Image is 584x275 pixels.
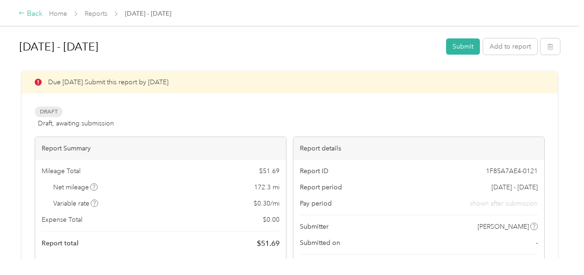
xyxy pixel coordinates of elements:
[478,222,529,231] span: [PERSON_NAME]
[257,238,280,249] span: $ 51.69
[300,238,340,248] span: Submitted on
[19,8,43,19] div: Back
[19,36,440,58] h1: Aug 16 - 31, 2025
[293,137,544,160] div: Report details
[38,119,114,128] span: Draft, awaiting submission
[446,38,480,55] button: Submit
[49,10,67,18] a: Home
[42,238,79,248] span: Report total
[470,199,538,208] span: shown after submission
[22,71,558,94] div: Due [DATE]. Submit this report by [DATE]
[42,215,82,225] span: Expense Total
[259,166,280,176] span: $ 51.69
[85,10,107,18] a: Reports
[53,182,98,192] span: Net mileage
[486,166,538,176] span: 1F85A7AE4-0121
[300,166,329,176] span: Report ID
[483,38,537,55] button: Add to report
[491,182,538,192] span: [DATE] - [DATE]
[35,106,62,117] span: Draft
[300,182,342,192] span: Report period
[300,222,329,231] span: Submitter
[35,137,286,160] div: Report Summary
[254,199,280,208] span: $ 0.30 / mi
[254,182,280,192] span: 172.3 mi
[125,9,171,19] span: [DATE] - [DATE]
[42,166,81,176] span: Mileage Total
[532,223,584,275] iframe: Everlance-gr Chat Button Frame
[53,199,99,208] span: Variable rate
[300,199,332,208] span: Pay period
[263,215,280,225] span: $ 0.00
